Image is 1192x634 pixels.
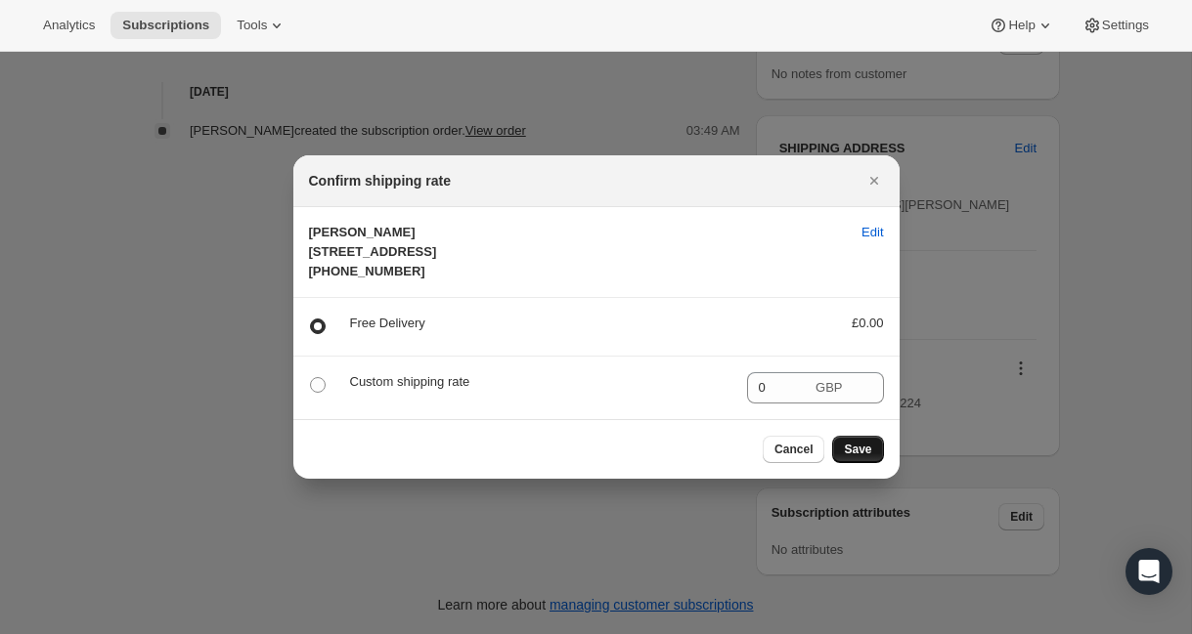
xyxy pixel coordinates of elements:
span: Tools [237,18,267,33]
p: Free Delivery [350,314,820,333]
span: £0.00 [852,316,884,330]
span: Edit [861,223,883,242]
button: Edit [850,217,895,248]
p: Custom shipping rate [350,372,731,392]
span: Cancel [774,442,813,457]
button: Analytics [31,12,107,39]
span: Analytics [43,18,95,33]
button: Cancel [763,436,824,463]
span: Help [1008,18,1035,33]
button: Tools [225,12,298,39]
h2: Confirm shipping rate [309,171,451,190]
span: [PERSON_NAME] [STREET_ADDRESS] [PHONE_NUMBER] [309,225,437,278]
button: Save [832,436,883,463]
span: GBP [816,380,842,395]
span: Settings [1102,18,1149,33]
button: Subscriptions [110,12,221,39]
button: Help [977,12,1066,39]
div: Open Intercom Messenger [1126,548,1172,595]
span: Subscriptions [122,18,209,33]
button: Settings [1071,12,1161,39]
button: Close [861,167,888,194]
span: Save [844,442,871,457]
